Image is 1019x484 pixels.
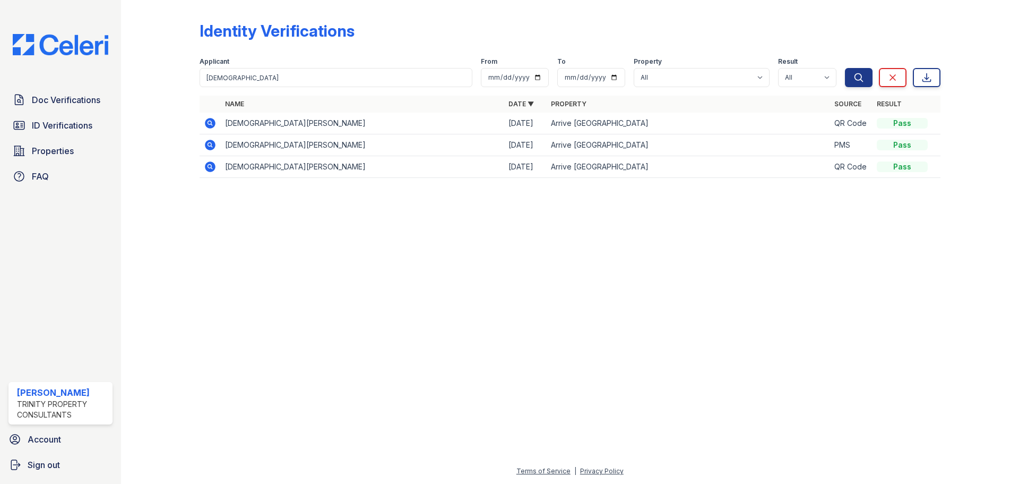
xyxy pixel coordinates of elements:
[225,100,244,108] a: Name
[504,134,547,156] td: [DATE]
[830,156,873,178] td: QR Code
[830,134,873,156] td: PMS
[504,156,547,178] td: [DATE]
[221,156,504,178] td: [DEMOGRAPHIC_DATA][PERSON_NAME]
[32,94,100,106] span: Doc Verifications
[504,113,547,134] td: [DATE]
[516,467,571,475] a: Terms of Service
[28,458,60,471] span: Sign out
[574,467,576,475] div: |
[28,433,61,446] span: Account
[481,57,497,66] label: From
[877,140,928,150] div: Pass
[32,145,74,157] span: Properties
[32,119,92,132] span: ID Verifications
[778,57,798,66] label: Result
[200,57,229,66] label: Applicant
[32,170,49,183] span: FAQ
[221,134,504,156] td: [DEMOGRAPHIC_DATA][PERSON_NAME]
[557,57,566,66] label: To
[547,134,830,156] td: Arrive [GEOGRAPHIC_DATA]
[551,100,586,108] a: Property
[8,89,113,111] a: Doc Verifications
[877,118,928,129] div: Pass
[221,113,504,134] td: [DEMOGRAPHIC_DATA][PERSON_NAME]
[4,34,117,55] img: CE_Logo_Blue-a8612792a0a2168367f1c8372b55b34899dd931a85d93a1a3d3e32e68fde9ad4.png
[877,162,928,172] div: Pass
[580,467,624,475] a: Privacy Policy
[4,429,117,450] a: Account
[877,100,902,108] a: Result
[634,57,662,66] label: Property
[8,166,113,187] a: FAQ
[8,115,113,136] a: ID Verifications
[834,100,861,108] a: Source
[200,68,472,87] input: Search by name or phone number
[200,21,355,40] div: Identity Verifications
[547,156,830,178] td: Arrive [GEOGRAPHIC_DATA]
[17,386,108,399] div: [PERSON_NAME]
[4,454,117,475] a: Sign out
[8,140,113,162] a: Properties
[830,113,873,134] td: QR Code
[547,113,830,134] td: Arrive [GEOGRAPHIC_DATA]
[17,399,108,420] div: Trinity Property Consultants
[508,100,534,108] a: Date ▼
